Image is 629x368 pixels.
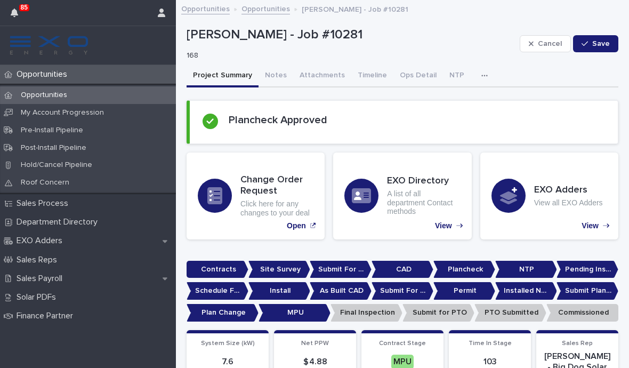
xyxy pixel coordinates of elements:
div: 85 [11,6,25,26]
button: Notes [259,65,293,87]
p: Commissioned [546,304,618,322]
span: Contract Stage [379,340,426,347]
p: Roof Concern [12,178,78,187]
button: Timeline [351,65,393,87]
p: As Built CAD [310,282,372,300]
a: Opportunities [181,2,230,14]
p: View [582,221,599,230]
p: Plan Change [187,304,259,322]
h3: EXO Adders [534,185,603,196]
p: Sales Reps [12,255,66,265]
p: Opportunities [12,69,76,79]
button: Cancel [520,35,571,52]
p: Hold/Cancel Pipeline [12,161,101,170]
button: Save [573,35,618,52]
span: Time In Stage [469,340,512,347]
a: Open [187,153,325,239]
p: $ 4.88 [280,357,350,367]
p: [PERSON_NAME] - Job #10281 [187,27,515,43]
p: My Account Progression [12,108,112,117]
p: CAD [372,261,433,278]
h2: Plancheck Approved [229,114,327,126]
h3: EXO Directory [387,175,460,187]
p: Finance Partner [12,311,82,321]
p: Final Inspection [330,304,402,322]
img: FKS5r6ZBThi8E5hshIGi [9,35,90,56]
span: Cancel [538,40,562,47]
span: System Size (kW) [201,340,255,347]
p: Pre-Install Pipeline [12,126,92,135]
p: Install [248,282,310,300]
p: Open [287,221,306,230]
p: Site Survey [248,261,310,278]
a: Opportunities [241,2,290,14]
p: NTP [495,261,557,278]
p: 168 [187,51,511,60]
p: Installed No Permit [495,282,557,300]
span: Net PPW [301,340,329,347]
button: Attachments [293,65,351,87]
p: Schedule For Install [187,282,248,300]
p: Opportunities [12,91,76,100]
p: Permit [433,282,495,300]
p: 103 [455,357,525,367]
p: Department Directory [12,217,106,227]
span: Sales Rep [562,340,593,347]
p: Solar PDFs [12,292,64,302]
p: PTO Submitted [474,304,546,322]
p: Submit For CAD [310,261,372,278]
button: NTP [443,65,471,87]
p: 7.6 [193,357,262,367]
a: View [333,153,471,239]
span: Save [592,40,610,47]
p: Submit Plan Change [557,282,618,300]
p: Pending Install Task [557,261,618,278]
a: View [480,153,618,239]
p: View [435,221,452,230]
p: Contracts [187,261,248,278]
h3: Change Order Request [240,174,313,197]
button: Ops Detail [393,65,443,87]
p: View all EXO Adders [534,198,603,207]
p: EXO Adders [12,236,71,246]
p: Submit For Permit [372,282,433,300]
button: Project Summary [187,65,259,87]
p: Post-Install Pipeline [12,143,95,153]
p: MPU [259,304,330,322]
p: [PERSON_NAME] - Job #10281 [302,3,408,14]
p: Sales Process [12,198,77,209]
p: Sales Payroll [12,274,71,284]
p: Submit for PTO [402,304,474,322]
p: A list of all department Contact methods [387,189,460,216]
p: Plancheck [433,261,495,278]
p: Click here for any changes to your deal [240,199,313,218]
p: 85 [21,4,28,11]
